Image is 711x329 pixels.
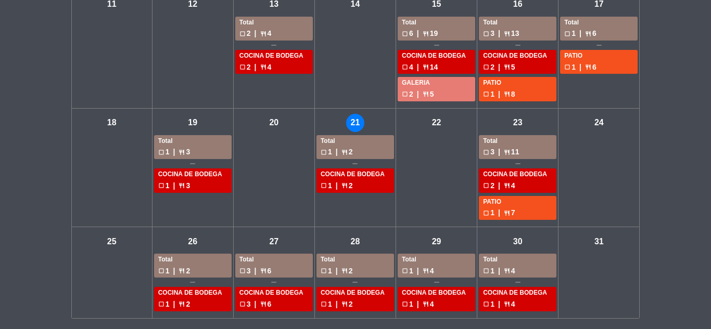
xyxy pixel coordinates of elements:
[239,301,246,307] span: check_box_outline_blank
[321,268,327,274] span: check_box_outline_blank
[423,268,429,274] span: restaurant
[498,88,500,100] span: |
[341,301,348,307] span: restaurant
[504,210,510,216] span: restaurant
[417,88,419,100] span: |
[103,114,121,132] div: 18
[321,298,390,310] div: 1 2
[402,18,471,28] div: Total
[483,210,489,216] span: check_box_outline_blank
[585,31,591,37] span: restaurant
[483,180,552,192] div: 2 4
[255,61,257,73] span: |
[158,136,227,147] div: Total
[184,114,202,132] div: 19
[158,255,227,265] div: Total
[483,91,489,97] span: check_box_outline_blank
[483,78,552,88] div: PATIO
[402,88,471,100] div: 2 5
[402,265,471,277] div: 1 4
[158,149,164,155] span: check_box_outline_blank
[321,255,390,265] div: Total
[498,146,500,158] span: |
[173,146,175,158] span: |
[417,61,419,73] span: |
[504,31,510,37] span: restaurant
[158,301,164,307] span: check_box_outline_blank
[179,268,185,274] span: restaurant
[239,268,246,274] span: check_box_outline_blank
[239,51,309,61] div: COCINA DE BODEGA
[509,232,527,251] div: 30
[402,91,408,97] span: check_box_outline_blank
[346,232,364,251] div: 28
[483,28,552,40] div: 3 13
[158,298,227,310] div: 1 2
[341,149,348,155] span: restaurant
[255,28,257,40] span: |
[402,298,471,310] div: 1 4
[427,114,446,132] div: 22
[423,301,429,307] span: restaurant
[179,182,185,189] span: restaurant
[564,31,570,37] span: check_box_outline_blank
[239,298,309,310] div: 3 6
[483,149,489,155] span: check_box_outline_blank
[402,51,471,61] div: COCINA DE BODEGA
[417,265,419,277] span: |
[585,64,591,70] span: restaurant
[498,180,500,192] span: |
[483,18,552,28] div: Total
[590,114,608,132] div: 24
[498,298,500,310] span: |
[483,288,552,298] div: COCINA DE BODEGA
[158,288,227,298] div: COCINA DE BODEGA
[173,180,175,192] span: |
[402,31,408,37] span: check_box_outline_blank
[564,28,633,40] div: 1 6
[321,301,327,307] span: check_box_outline_blank
[504,149,510,155] span: restaurant
[158,265,227,277] div: 1 2
[341,182,348,189] span: restaurant
[260,268,266,274] span: restaurant
[423,64,429,70] span: restaurant
[341,268,348,274] span: restaurant
[402,288,471,298] div: COCINA DE BODEGA
[483,182,489,189] span: check_box_outline_blank
[579,28,581,40] span: |
[423,31,429,37] span: restaurant
[402,78,471,88] div: GALERIA
[427,232,446,251] div: 29
[483,197,552,207] div: PATIO
[239,288,309,298] div: COCINA DE BODEGA
[498,28,500,40] span: |
[498,265,500,277] span: |
[336,146,338,158] span: |
[483,51,552,61] div: COCINA DE BODEGA
[483,31,489,37] span: check_box_outline_blank
[402,301,408,307] span: check_box_outline_blank
[402,28,471,40] div: 6 19
[483,268,489,274] span: check_box_outline_blank
[260,301,266,307] span: restaurant
[483,64,489,70] span: check_box_outline_blank
[158,180,227,192] div: 1 3
[260,31,266,37] span: restaurant
[504,64,510,70] span: restaurant
[483,207,552,219] div: 1 7
[498,61,500,73] span: |
[504,91,510,97] span: restaurant
[564,61,633,73] div: 1 6
[402,268,408,274] span: check_box_outline_blank
[417,298,419,310] span: |
[483,136,552,147] div: Total
[483,265,552,277] div: 1 4
[173,265,175,277] span: |
[321,136,390,147] div: Total
[423,91,429,97] span: restaurant
[239,31,246,37] span: check_box_outline_blank
[321,149,327,155] span: check_box_outline_blank
[402,61,471,73] div: 4 14
[179,149,185,155] span: restaurant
